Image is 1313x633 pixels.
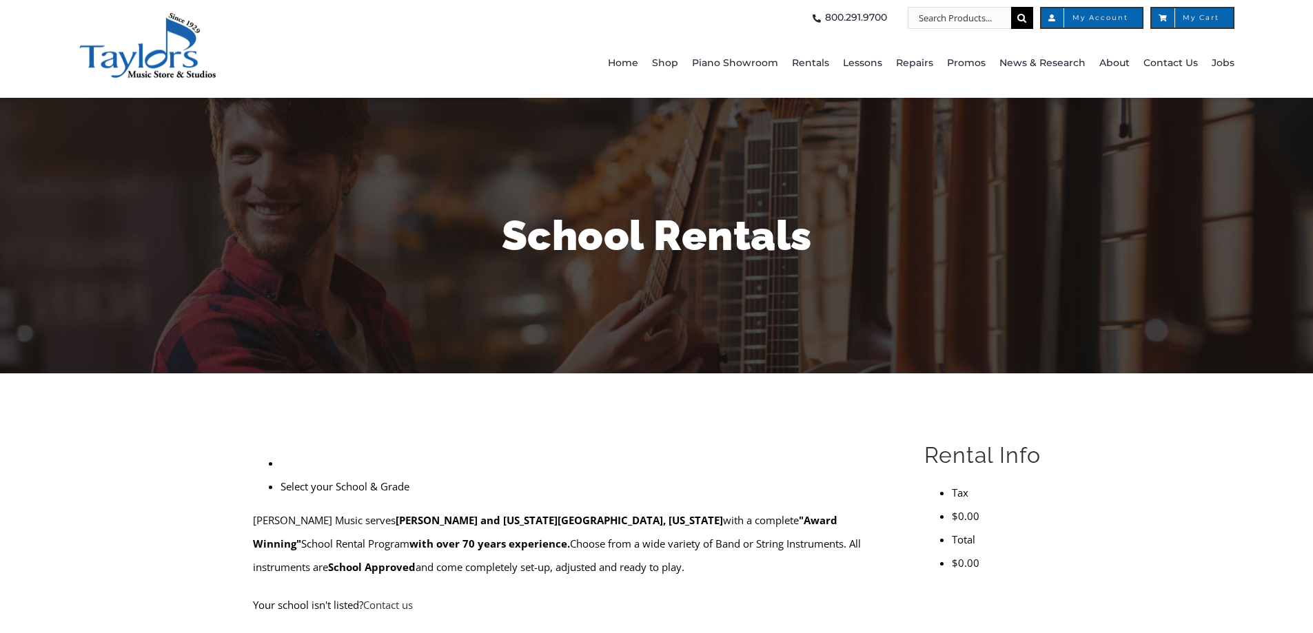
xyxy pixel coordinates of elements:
span: Jobs [1212,52,1234,74]
li: $0.00 [952,504,1060,528]
a: My Account [1040,7,1143,29]
span: Piano Showroom [692,52,778,74]
li: Select your School & Grade [281,475,892,498]
input: Search Products... [908,7,1011,29]
span: Promos [947,52,986,74]
a: News & Research [999,29,1086,98]
a: taylors-music-store-west-chester [79,10,216,24]
span: News & Research [999,52,1086,74]
p: [PERSON_NAME] Music serves with a complete School Rental Program Choose from a wide variety of Ba... [253,508,892,579]
a: My Cart [1150,7,1234,29]
nav: Top Right [379,7,1234,29]
a: About [1099,29,1130,98]
a: Jobs [1212,29,1234,98]
a: Shop [652,29,678,98]
span: Home [608,52,638,74]
p: Your school isn't listed? [253,593,892,616]
span: Contact Us [1143,52,1198,74]
strong: School Approved [328,560,416,574]
span: My Cart [1166,14,1219,21]
strong: [PERSON_NAME] and [US_STATE][GEOGRAPHIC_DATA], [US_STATE] [396,513,723,527]
span: Repairs [896,52,933,74]
span: Shop [652,52,678,74]
span: About [1099,52,1130,74]
a: Repairs [896,29,933,98]
a: Contact us [363,598,413,612]
a: Piano Showroom [692,29,778,98]
li: $0.00 [952,551,1060,574]
span: My Account [1055,14,1128,21]
li: Total [952,528,1060,551]
nav: Main Menu [379,29,1234,98]
h2: Rental Info [924,441,1060,470]
a: Promos [947,29,986,98]
a: Home [608,29,638,98]
a: Lessons [843,29,882,98]
a: Rentals [792,29,829,98]
strong: with over 70 years experience. [409,537,570,550]
input: Search [1011,7,1033,29]
span: 800.291.9700 [825,7,887,29]
h1: School Rentals [254,207,1060,264]
span: Rentals [792,52,829,74]
a: Contact Us [1143,29,1198,98]
li: Tax [952,481,1060,504]
a: 800.291.9700 [808,7,887,29]
span: Lessons [843,52,882,74]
